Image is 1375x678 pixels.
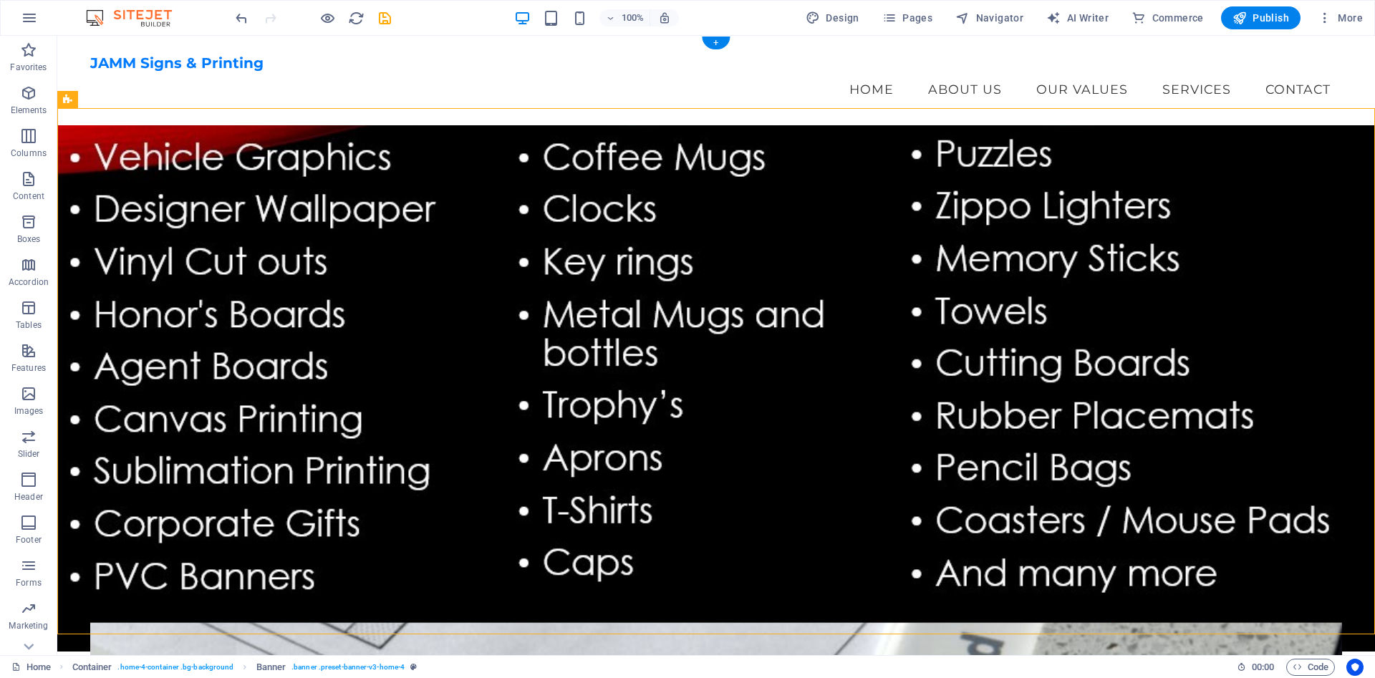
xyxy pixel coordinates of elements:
p: Features [11,362,46,374]
span: Publish [1232,11,1289,25]
img: Editor Logo [82,9,190,26]
button: Commerce [1126,6,1210,29]
button: Design [800,6,865,29]
button: AI Writer [1041,6,1114,29]
span: : [1262,662,1264,672]
p: Accordion [9,276,49,288]
span: . home-4-container .bg-background [117,659,233,676]
button: Usercentrics [1346,659,1364,676]
a: Click to cancel selection. Double-click to open Pages [11,659,51,676]
span: More [1318,11,1363,25]
span: Pages [882,11,932,25]
span: Design [806,11,859,25]
p: Columns [11,147,47,159]
span: Code [1293,659,1328,676]
span: . banner .preset-banner-v3-home-4 [291,659,405,676]
span: AI Writer [1046,11,1109,25]
span: Navigator [955,11,1023,25]
button: save [376,9,393,26]
p: Forms [16,577,42,589]
i: Save (Ctrl+S) [377,10,393,26]
p: Slider [18,448,40,460]
i: Undo: arrow_no_label (plain -> none_default) (Ctrl+Z) [233,10,250,26]
span: Click to select. Double-click to edit [256,659,286,676]
button: Code [1286,659,1335,676]
span: 00 00 [1252,659,1274,676]
p: Favorites [10,62,47,73]
button: 100% [599,9,650,26]
p: Elements [11,105,47,116]
div: + [702,37,730,49]
button: More [1312,6,1369,29]
p: Footer [16,534,42,546]
span: Click to select. Double-click to edit [72,659,112,676]
i: Reload page [348,10,365,26]
button: Click here to leave preview mode and continue editing [319,9,336,26]
button: Publish [1221,6,1301,29]
i: On resize automatically adjust zoom level to fit chosen device. [658,11,671,24]
p: Tables [16,319,42,331]
button: undo [233,9,250,26]
p: Content [13,190,44,202]
p: Header [14,491,43,503]
button: Pages [877,6,938,29]
h6: 100% [621,9,644,26]
div: Design (Ctrl+Alt+Y) [800,6,865,29]
button: Navigator [950,6,1029,29]
button: reload [347,9,365,26]
span: Commerce [1132,11,1204,25]
p: Marketing [9,620,48,631]
i: This element is a customizable preset [410,663,417,671]
h6: Session time [1237,659,1275,676]
p: Boxes [17,233,41,245]
p: Images [14,405,44,417]
nav: breadcrumb [72,659,418,676]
